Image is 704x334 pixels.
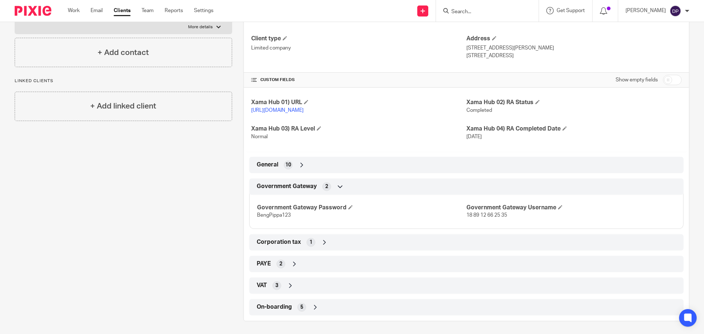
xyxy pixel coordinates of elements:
[325,183,328,190] span: 2
[466,204,676,212] h4: Government Gateway Username
[275,282,278,289] span: 3
[165,7,183,14] a: Reports
[279,260,282,268] span: 2
[466,52,682,59] p: [STREET_ADDRESS]
[466,108,492,113] span: Completed
[466,125,682,133] h4: Xama Hub 04) RA Completed Date
[251,77,466,83] h4: CUSTOM FIELDS
[91,7,103,14] a: Email
[309,239,312,246] span: 1
[251,134,268,139] span: Normal
[98,47,149,58] h4: + Add contact
[257,282,267,289] span: VAT
[142,7,154,14] a: Team
[257,204,466,212] h4: Government Gateway Password
[251,44,466,52] p: Limited company
[670,5,681,17] img: svg%3E
[257,183,317,190] span: Government Gateway
[251,99,466,106] h4: Xama Hub 01) URL
[466,213,507,218] span: 18 89 12 66 25 35
[251,108,304,113] a: [URL][DOMAIN_NAME]
[257,161,278,169] span: General
[257,213,291,218] span: BengPippa123
[466,134,482,139] span: [DATE]
[466,99,682,106] h4: Xama Hub 02) RA Status
[251,35,466,43] h4: Client type
[616,76,658,84] label: Show empty fields
[257,303,292,311] span: On-boarding
[68,7,80,14] a: Work
[626,7,666,14] p: [PERSON_NAME]
[557,8,585,13] span: Get Support
[257,260,271,268] span: PAYE
[466,35,682,43] h4: Address
[451,9,517,15] input: Search
[251,125,466,133] h4: Xama Hub 03) RA Level
[114,7,131,14] a: Clients
[257,238,301,246] span: Corporation tax
[188,24,213,30] p: More details
[194,7,213,14] a: Settings
[466,44,682,52] p: [STREET_ADDRESS][PERSON_NAME]
[285,161,291,169] span: 10
[90,100,156,112] h4: + Add linked client
[300,304,303,311] span: 5
[15,78,232,84] p: Linked clients
[15,6,51,16] img: Pixie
